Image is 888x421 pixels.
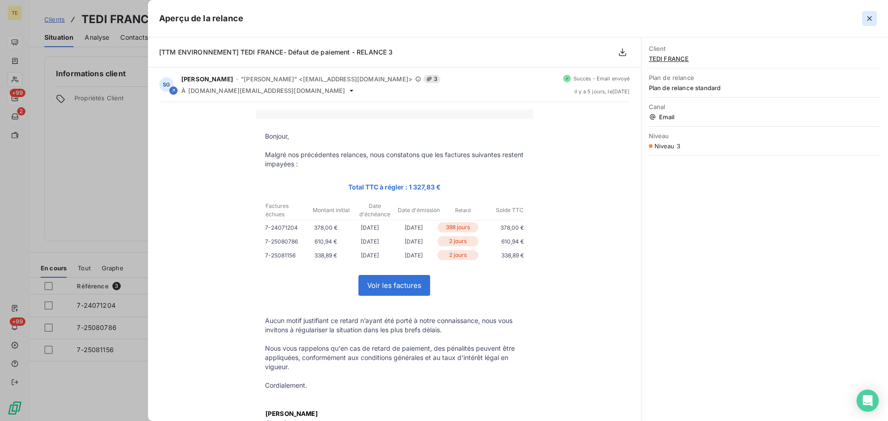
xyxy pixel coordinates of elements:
span: À [181,87,185,94]
span: Client [649,45,881,52]
p: Date d'échéance [353,202,396,219]
div: SG [159,77,174,92]
span: Niveau [649,132,881,140]
p: Cordialement. [265,381,524,390]
span: "[PERSON_NAME]" <[EMAIL_ADDRESS][DOMAIN_NAME]> [241,75,413,83]
p: Retard [442,206,485,214]
p: [DATE] [348,250,392,260]
p: 610,94 € [304,237,348,246]
p: Aucun motif justifiant ce retard n’ayant été porté à notre connaissance, nous vous invitons à rég... [265,316,524,335]
p: 338,89 € [480,250,524,260]
span: Niveau 3 [654,142,680,150]
span: Canal [649,103,881,110]
p: [DATE] [392,250,436,260]
p: 2 jours [438,250,478,260]
p: Nous vous rappelons qu'en cas de retard de paiement, des pénalités peuvent être appliquées, confo... [265,344,524,372]
a: Voir les factures [359,275,430,295]
p: Montant initial [309,206,352,214]
span: [PERSON_NAME] [181,75,233,83]
span: TEDI FRANCE [649,55,881,62]
p: 398 jours [438,222,478,232]
span: Email [649,113,881,121]
p: Solde TTC [486,206,524,214]
span: Plan de relance [649,74,881,81]
p: 7-25081156 [265,250,304,260]
p: Total TTC à régler : 1 327,83 € [265,182,524,192]
p: 7-24071204 [265,223,304,232]
div: Open Intercom Messenger [857,390,879,412]
span: il y a 5 jours , le [DATE] [574,89,630,94]
span: [TTM ENVIRONNEMENT] TEDI FRANCE- Défaut de paiement - RELANCE 3 [159,48,393,56]
span: Plan de relance standard [649,84,881,92]
p: [DATE] [348,223,392,232]
p: 338,89 € [304,250,348,260]
p: 610,94 € [480,237,524,246]
p: 2 jours [438,236,478,246]
p: Factures échues [265,202,308,219]
p: 378,00 € [480,223,524,232]
span: Succès - Email envoyé [573,76,630,81]
span: 3 [424,75,440,83]
span: [PERSON_NAME] [265,410,318,417]
p: Malgré nos précédentes relances, nous constatons que les factures suivantes restent impayées : [265,150,524,169]
p: Date d'émission [397,206,440,214]
span: - [236,76,238,82]
p: 378,00 € [304,223,348,232]
p: Bonjour, [265,132,524,141]
h5: Aperçu de la relance [159,12,243,25]
span: [DOMAIN_NAME][EMAIL_ADDRESS][DOMAIN_NAME] [188,87,345,94]
p: [DATE] [348,237,392,246]
p: [DATE] [392,237,436,246]
p: 7-25080786 [265,237,304,246]
p: [DATE] [392,223,436,232]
